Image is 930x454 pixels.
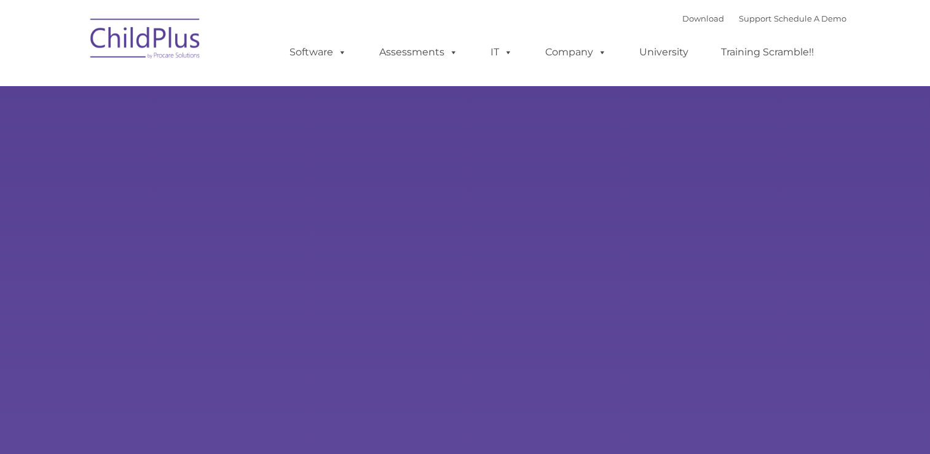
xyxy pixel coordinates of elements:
a: Support [739,14,771,23]
a: University [627,40,701,65]
a: IT [478,40,525,65]
a: Company [533,40,619,65]
a: Software [277,40,359,65]
a: Training Scramble!! [709,40,826,65]
a: Schedule A Demo [774,14,846,23]
img: ChildPlus by Procare Solutions [84,10,207,71]
font: | [682,14,846,23]
a: Assessments [367,40,470,65]
a: Download [682,14,724,23]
